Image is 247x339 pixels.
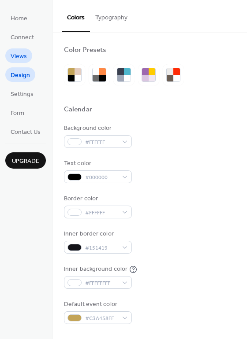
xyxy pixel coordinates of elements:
span: #FFFFFF [85,138,118,147]
span: Connect [11,33,34,42]
div: Color Presets [64,46,106,55]
div: Inner background color [64,265,127,274]
div: Default event color [64,300,130,309]
span: #FFFFFF [85,208,118,217]
span: Upgrade [12,157,39,166]
span: #C3A458FF [85,314,118,323]
span: #FFFFFFFF [85,279,118,288]
a: Design [5,67,35,82]
a: Views [5,48,32,63]
a: Settings [5,86,39,101]
div: Inner border color [64,229,130,239]
div: Background color [64,124,130,133]
span: Settings [11,90,34,99]
div: Calendar [64,105,92,114]
span: #000000 [85,173,118,182]
span: Home [11,14,27,23]
span: Form [11,109,24,118]
button: Upgrade [5,152,46,169]
a: Form [5,105,30,120]
span: Design [11,71,30,80]
span: Contact Us [11,128,41,137]
a: Contact Us [5,124,46,139]
span: Views [11,52,27,61]
a: Home [5,11,33,25]
div: Text color [64,159,130,168]
a: Connect [5,29,39,44]
span: #151419 [85,243,118,253]
div: Border color [64,194,130,203]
